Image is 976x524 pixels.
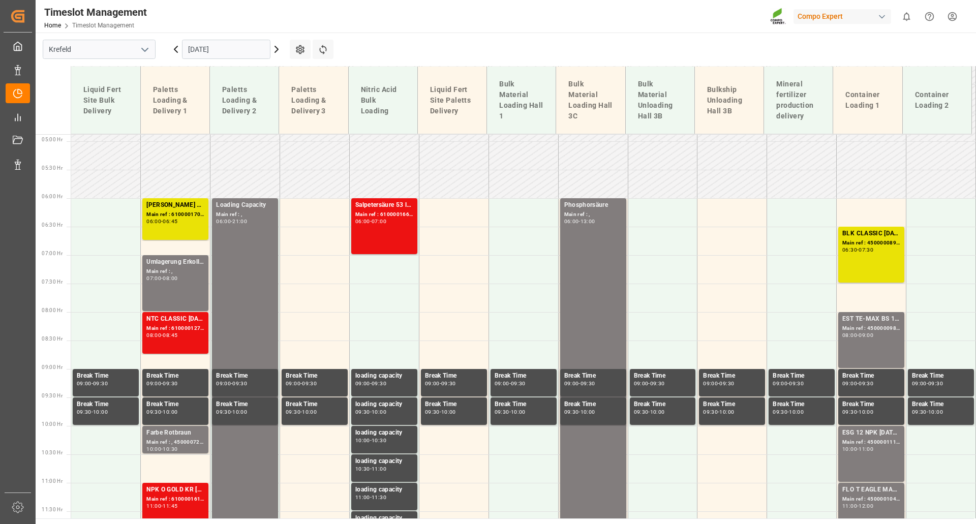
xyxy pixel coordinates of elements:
span: 05:30 Hr [42,165,63,171]
div: 09:00 [495,381,509,386]
div: - [370,495,372,500]
div: - [578,219,580,224]
div: Break Time [216,399,274,410]
div: 09:30 [355,410,370,414]
div: 10:00 [650,410,665,414]
div: 12:00 [859,504,873,508]
div: 08:00 [146,333,161,337]
div: 10:00 [859,410,873,414]
div: 10:00 [719,410,734,414]
div: Break Time [912,399,970,410]
div: EST TE-MAX BS 11-48 20kg (x56) INT [842,314,900,324]
div: Farbe Rotbraun [146,428,204,438]
div: Main ref : 4500001045, 2000001080 [842,495,900,504]
div: 11:30 [372,495,386,500]
div: Break Time [216,371,274,381]
img: Screenshot%202023-09-29%20at%2010.02.21.png_1712312052.png [770,8,786,25]
div: 09:30 [286,410,300,414]
div: - [440,381,441,386]
div: Break Time [77,399,135,410]
div: - [370,410,372,414]
span: 08:30 Hr [42,336,63,342]
div: 21:00 [232,219,247,224]
div: Main ref : 6100001703, 2000001232 2000000656;2000001232 [146,210,204,219]
div: Container Loading 2 [911,85,963,115]
div: 09:30 [216,410,231,414]
div: - [91,410,93,414]
div: 09:00 [355,381,370,386]
div: 10:00 [842,447,857,451]
div: 09:30 [77,410,91,414]
div: 09:30 [495,410,509,414]
div: 07:00 [146,276,161,281]
div: - [440,410,441,414]
div: - [857,410,859,414]
div: 10:00 [789,410,804,414]
span: 11:00 Hr [42,478,63,484]
div: Main ref : 4500001113, 2000001086 [842,438,900,447]
span: 07:30 Hr [42,279,63,285]
div: - [161,381,163,386]
div: 06:45 [163,219,177,224]
div: 09:00 [216,381,231,386]
div: - [578,381,580,386]
div: - [927,381,928,386]
div: 09:30 [703,410,718,414]
div: loading capacity [355,456,413,467]
div: 10:30 [355,467,370,471]
div: Break Time [703,399,761,410]
div: 13:00 [581,219,595,224]
div: loading capacity [355,485,413,495]
div: 08:00 [842,333,857,337]
div: - [370,467,372,471]
div: 09:00 [912,381,927,386]
div: Paletts Loading & Delivery 2 [218,80,270,120]
div: Mineral fertilizer production delivery [772,75,825,126]
div: Break Time [286,399,344,410]
div: - [161,219,163,224]
span: 11:30 Hr [42,507,63,512]
div: 09:30 [581,381,595,386]
span: 06:30 Hr [42,222,63,228]
div: 08:45 [163,333,177,337]
div: 09:30 [650,381,665,386]
div: 09:30 [302,381,317,386]
div: - [300,381,302,386]
div: 10:00 [511,410,526,414]
div: - [231,381,232,386]
div: - [91,381,93,386]
div: - [161,410,163,414]
div: Break Time [564,399,622,410]
div: Break Time [773,371,831,381]
div: - [300,410,302,414]
div: Main ref : 6100001661, 2000001409 [355,210,413,219]
div: Break Time [634,399,692,410]
div: - [857,333,859,337]
button: open menu [137,42,152,57]
div: Bulk Material Loading Hall 1 [495,75,547,126]
div: 10:00 [928,410,943,414]
span: 10:00 Hr [42,421,63,427]
div: Umlagerung Erkollfill [146,257,204,267]
div: Bulk Material Loading Hall 3C [564,75,617,126]
div: Main ref : , [146,267,204,276]
span: 07:00 Hr [42,251,63,256]
div: 07:00 [372,219,386,224]
span: 08:00 Hr [42,307,63,313]
div: 09:30 [146,410,161,414]
div: 10:00 [372,410,386,414]
div: 11:00 [355,495,370,500]
div: Break Time [495,399,553,410]
div: 09:30 [93,381,108,386]
div: Break Time [495,371,553,381]
div: 08:00 [163,276,177,281]
div: 09:00 [634,381,649,386]
div: Main ref : , [216,210,274,219]
div: loading capacity [355,428,413,438]
div: - [231,219,232,224]
div: 10:00 [163,410,177,414]
div: 09:30 [719,381,734,386]
button: Help Center [918,5,941,28]
div: 10:00 [355,438,370,443]
div: - [648,381,650,386]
